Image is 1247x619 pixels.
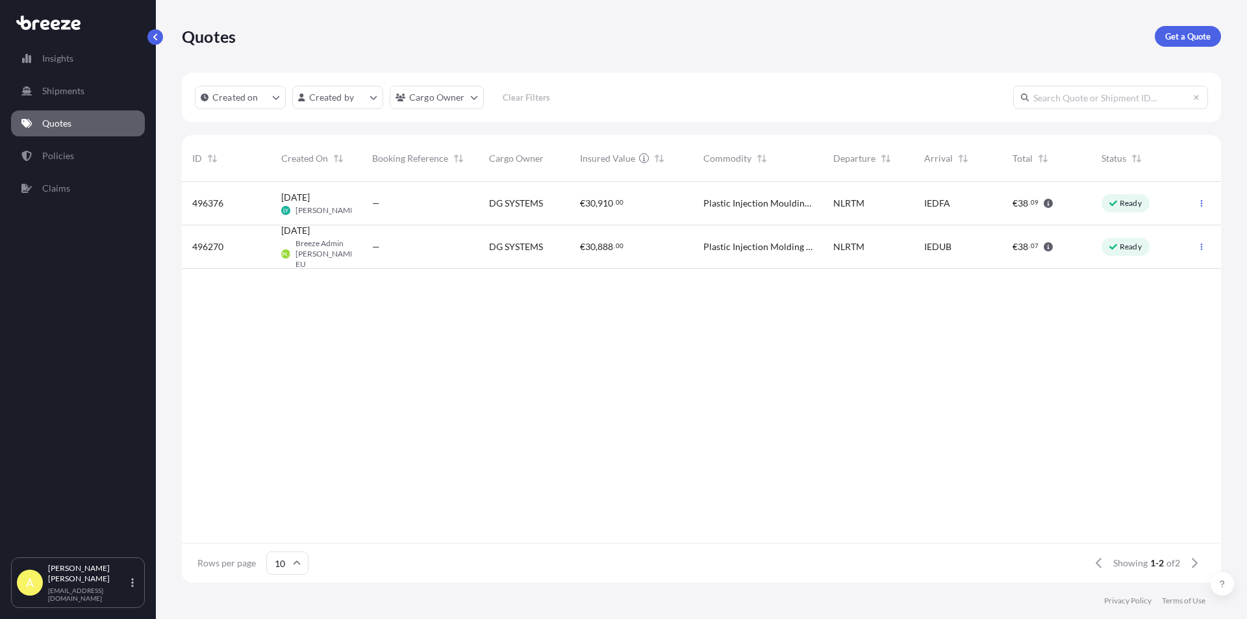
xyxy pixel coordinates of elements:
[703,152,751,165] span: Commodity
[1013,152,1033,165] span: Total
[1013,199,1018,208] span: €
[1013,242,1018,251] span: €
[580,242,585,251] span: €
[754,151,770,166] button: Sort
[42,149,74,162] p: Policies
[48,587,129,602] p: [EMAIL_ADDRESS][DOMAIN_NAME]
[924,240,951,253] span: IEDUB
[11,175,145,201] a: Claims
[281,191,310,204] span: [DATE]
[409,91,465,104] p: Cargo Owner
[1166,557,1180,570] span: of 2
[42,117,71,130] p: Quotes
[1165,30,1211,43] p: Get a Quote
[1150,557,1164,570] span: 1-2
[1129,151,1144,166] button: Sort
[331,151,346,166] button: Sort
[296,238,357,270] span: Breeze Admin [PERSON_NAME] EU
[1155,26,1221,47] a: Get a Quote
[42,182,70,195] p: Claims
[489,197,543,210] span: DG SYSTEMS
[585,242,596,251] span: 30
[616,244,623,248] span: 00
[48,563,129,584] p: [PERSON_NAME] [PERSON_NAME]
[1029,200,1030,205] span: .
[580,152,635,165] span: Insured Value
[614,244,615,248] span: .
[598,199,613,208] span: 910
[281,152,328,165] span: Created On
[1035,151,1051,166] button: Sort
[596,199,598,208] span: ,
[11,143,145,169] a: Policies
[372,240,380,253] span: —
[309,91,355,104] p: Created by
[1031,244,1039,248] span: 07
[1120,242,1142,252] p: Ready
[955,151,971,166] button: Sort
[451,151,466,166] button: Sort
[197,557,256,570] span: Rows per page
[503,91,550,104] p: Clear Filters
[833,152,875,165] span: Departure
[924,197,950,210] span: IEDFA
[614,200,615,205] span: .
[192,240,223,253] span: 496270
[1104,596,1152,606] a: Privacy Policy
[1013,86,1208,109] input: Search Quote or Shipment ID...
[281,224,310,237] span: [DATE]
[1102,152,1126,165] span: Status
[182,26,236,47] p: Quotes
[390,86,484,109] button: cargoOwner Filter options
[703,240,812,253] span: Plastic Injection Molding Machine
[266,247,305,260] span: [PERSON_NAME]
[296,205,357,216] span: [PERSON_NAME]
[42,84,84,97] p: Shipments
[924,152,953,165] span: Arrival
[596,242,598,251] span: ,
[833,240,864,253] span: NLRTM
[489,240,543,253] span: DG SYSTEMS
[489,152,544,165] span: Cargo Owner
[651,151,667,166] button: Sort
[1031,200,1039,205] span: 09
[703,197,812,210] span: Plastic Injection Moulding Machine
[11,110,145,136] a: Quotes
[292,86,383,109] button: createdBy Filter options
[1113,557,1148,570] span: Showing
[1018,199,1028,208] span: 38
[192,197,223,210] span: 496376
[205,151,220,166] button: Sort
[372,152,448,165] span: Booking Reference
[833,197,864,210] span: NLRTM
[212,91,258,104] p: Created on
[192,152,202,165] span: ID
[26,576,34,589] span: A
[878,151,894,166] button: Sort
[1029,244,1030,248] span: .
[598,242,613,251] span: 888
[1162,596,1205,606] a: Terms of Use
[580,199,585,208] span: €
[616,200,623,205] span: 00
[11,78,145,104] a: Shipments
[42,52,73,65] p: Insights
[1120,198,1142,208] p: Ready
[195,86,286,109] button: createdOn Filter options
[585,199,596,208] span: 30
[283,204,288,217] span: LY
[490,87,563,108] button: Clear Filters
[372,197,380,210] span: —
[11,45,145,71] a: Insights
[1018,242,1028,251] span: 38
